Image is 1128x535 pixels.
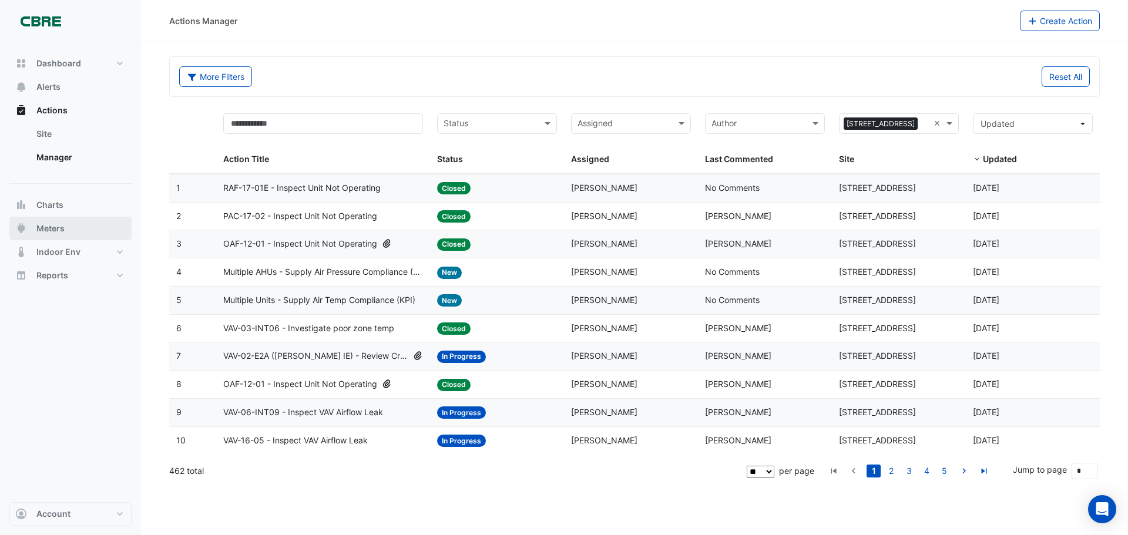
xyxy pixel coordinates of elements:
[14,9,67,33] img: Company Logo
[839,238,916,248] span: [STREET_ADDRESS]
[437,435,486,447] span: In Progress
[839,154,854,164] span: Site
[705,238,771,248] span: [PERSON_NAME]
[9,502,132,526] button: Account
[973,183,999,193] span: 2025-09-25T11:52:41.542
[179,66,252,87] button: More Filters
[15,246,27,258] app-icon: Indoor Env
[15,223,27,234] app-icon: Meters
[865,465,882,477] li: page 1
[176,211,181,221] span: 2
[36,199,63,211] span: Charts
[36,81,61,93] span: Alerts
[983,154,1017,164] span: Updated
[437,294,462,307] span: New
[705,295,760,305] span: No Comments
[973,267,999,277] span: 2025-09-24T13:50:03.173
[176,351,181,361] span: 7
[223,237,377,251] span: OAF-12-01 - Inspect Unit Not Operating
[1088,495,1116,523] div: Open Intercom Messenger
[839,211,916,221] span: [STREET_ADDRESS]
[437,210,471,223] span: Closed
[176,183,180,193] span: 1
[223,378,377,391] span: OAF-12-01 - Inspect Unit Not Operating
[9,52,132,75] button: Dashboard
[176,379,182,389] span: 8
[882,465,900,477] li: page 2
[571,238,637,248] span: [PERSON_NAME]
[223,265,424,279] span: Multiple AHUs - Supply Air Pressure Compliance (KPI)
[223,434,368,447] span: VAV-16-05 - Inspect VAV Airflow Leak
[705,154,773,164] span: Last Commented
[223,349,408,363] span: VAV-02-E2A ([PERSON_NAME] IE) - Review Critical Sensor Outside Range
[973,238,999,248] span: 2025-09-25T10:16:25.680
[15,58,27,69] app-icon: Dashboard
[9,264,132,287] button: Reports
[705,183,760,193] span: No Comments
[571,435,637,445] span: [PERSON_NAME]
[437,182,471,194] span: Closed
[847,465,861,477] a: go to previous page
[223,210,377,223] span: PAC-17-02 - Inspect Unit Not Operating
[571,295,637,305] span: [PERSON_NAME]
[9,75,132,99] button: Alerts
[977,465,991,477] a: go to last page
[27,122,132,146] a: Site
[571,154,609,164] span: Assigned
[900,465,918,477] li: page 3
[571,379,637,389] span: [PERSON_NAME]
[973,351,999,361] span: 2025-09-22T09:52:40.062
[844,117,918,130] span: [STREET_ADDRESS]
[176,407,182,417] span: 9
[27,146,132,169] a: Manager
[571,183,637,193] span: [PERSON_NAME]
[1013,463,1067,476] label: Jump to page
[973,407,999,417] span: 2025-09-22T09:02:32.516
[1020,11,1100,31] button: Create Action
[169,15,238,27] div: Actions Manager
[437,322,471,335] span: Closed
[571,407,637,417] span: [PERSON_NAME]
[36,58,81,69] span: Dashboard
[437,154,463,164] span: Status
[705,323,771,333] span: [PERSON_NAME]
[973,211,999,221] span: 2025-09-25T10:48:39.071
[705,351,771,361] span: [PERSON_NAME]
[176,295,182,305] span: 5
[839,267,916,277] span: [STREET_ADDRESS]
[839,323,916,333] span: [STREET_ADDRESS]
[957,465,971,477] a: go to next page
[223,154,269,164] span: Action Title
[571,211,637,221] span: [PERSON_NAME]
[223,322,394,335] span: VAV-03-INT06 - Investigate poor zone temp
[839,379,916,389] span: [STREET_ADDRESS]
[937,465,951,477] a: 5
[176,323,182,333] span: 6
[918,465,935,477] li: page 4
[169,456,744,486] div: 462 total
[705,435,771,445] span: [PERSON_NAME]
[705,379,771,389] span: [PERSON_NAME]
[1042,66,1090,87] button: Reset All
[437,379,471,391] span: Closed
[935,465,953,477] li: page 5
[36,223,65,234] span: Meters
[571,323,637,333] span: [PERSON_NAME]
[437,267,462,279] span: New
[9,217,132,240] button: Meters
[902,465,916,477] a: 3
[223,294,415,307] span: Multiple Units - Supply Air Temp Compliance (KPI)
[9,99,132,122] button: Actions
[437,406,486,419] span: In Progress
[36,246,80,258] span: Indoor Env
[779,466,814,476] span: per page
[437,238,471,251] span: Closed
[15,270,27,281] app-icon: Reports
[973,113,1093,134] button: Updated
[15,81,27,93] app-icon: Alerts
[15,199,27,211] app-icon: Charts
[973,379,999,389] span: 2025-09-22T09:03:10.443
[15,105,27,116] app-icon: Actions
[223,406,383,419] span: VAV-06-INT09 - Inspect VAV Airflow Leak
[9,193,132,217] button: Charts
